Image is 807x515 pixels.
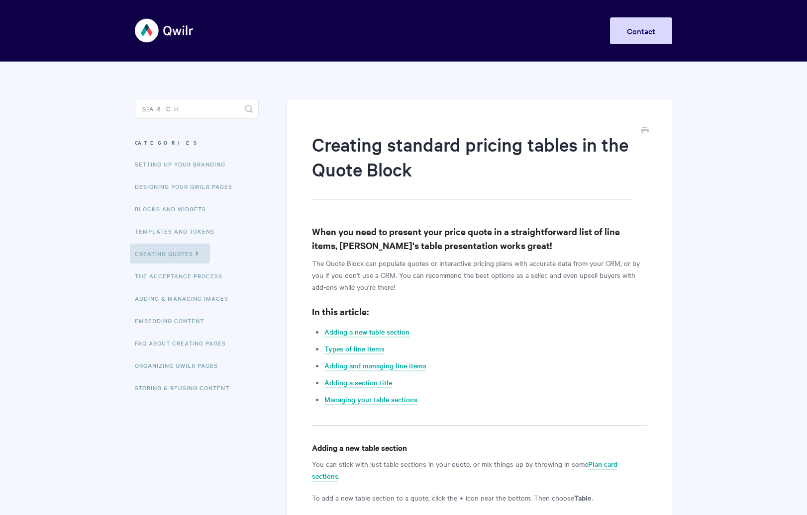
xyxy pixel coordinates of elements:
a: Blocks and Widgets [135,199,213,219]
a: Creating Quotes [130,244,210,263]
a: Adding & Managing Images [135,288,236,308]
a: Adding and managing line items [324,360,426,371]
a: Designing Your Qwilr Pages [135,176,240,196]
a: Contact [610,17,672,44]
p: To add a new table section to a quote, click the + icon near the bottom. Then choose . [312,492,647,504]
h4: Adding a new table section [312,441,647,454]
a: Setting up your Branding [135,154,233,174]
img: Qwilr Help Center [135,12,194,49]
a: Print this Article [641,126,649,137]
h3: Categories [135,134,259,152]
a: The Acceptance Process [135,266,230,286]
a: Embedding Content [135,311,211,331]
a: Templates and Tokens [135,221,222,241]
input: Search [135,99,259,119]
a: Managing your table sections [324,394,417,405]
a: Types of line items [324,343,385,354]
h3: When you need to present your price quote in a straightforward list of line items, [PERSON_NAME]'... [312,225,647,253]
a: Organizing Qwilr Pages [135,355,225,375]
strong: Table [574,492,592,503]
strong: In this article: [312,305,369,318]
h1: Creating standard pricing tables in the Quote Block [312,132,632,200]
p: The Quote Block can populate quotes or interactive pricing plans with accurate data from your CRM... [312,257,647,293]
a: Storing & Reusing Content [135,378,237,398]
p: You can stick with just table sections in your quote, or mix things up by throwing in some . [312,458,647,482]
a: Adding a section title [324,377,392,388]
a: FAQ About Creating Pages [135,333,233,353]
a: Adding a new table section [324,327,409,338]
